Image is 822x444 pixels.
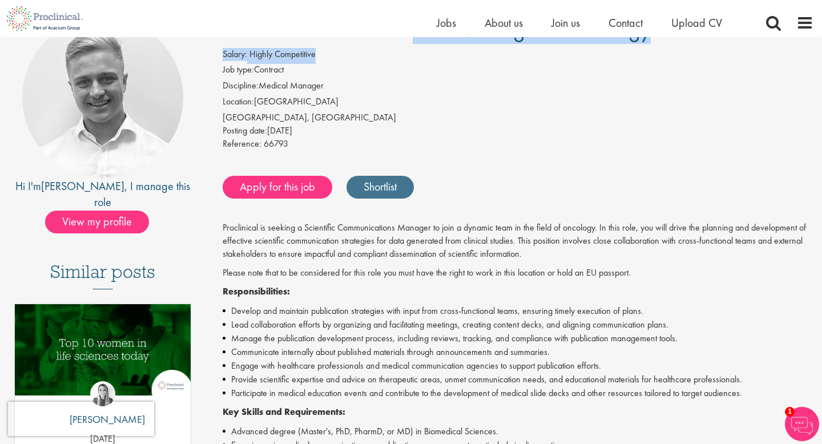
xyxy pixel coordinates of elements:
[223,63,813,79] li: Contract
[223,406,345,418] strong: Key Skills and Requirements:
[223,285,290,297] strong: Responsibilities:
[485,15,523,30] a: About us
[15,304,191,405] a: Link to a post
[61,381,145,433] a: Hannah Burke [PERSON_NAME]
[223,63,254,76] label: Job type:
[785,407,819,441] img: Chatbot
[223,318,813,332] li: Lead collaboration efforts by organizing and facilitating meetings, creating content decks, and a...
[223,425,813,438] li: Advanced degree (Master's, PhD, PharmD, or MD) in Biomedical Sciences.
[8,402,154,436] iframe: reCAPTCHA
[45,211,149,233] span: View my profile
[223,48,247,61] label: Salary:
[551,15,580,30] a: Join us
[9,178,197,211] div: Hi I'm , I manage this role
[671,15,722,30] a: Upload CV
[437,15,456,30] a: Jobs
[41,179,124,193] a: [PERSON_NAME]
[223,304,813,318] li: Develop and maintain publication strategies with input from cross-functional teams, ensuring time...
[223,332,813,345] li: Manage the publication development process, including reviews, tracking, and compliance with publ...
[22,17,183,178] img: imeage of recruiter Joshua Bye
[15,304,191,395] img: Top 10 women in life sciences today
[50,262,155,289] h3: Similar posts
[45,213,160,228] a: View my profile
[223,124,813,138] div: [DATE]
[223,79,259,92] label: Discipline:
[223,79,813,95] li: Medical Manager
[223,176,332,199] a: Apply for this job
[223,359,813,373] li: Engage with healthcare professionals and medical communication agencies to support publication ef...
[223,373,813,386] li: Provide scientific expertise and advice on therapeutic areas, unmet communication needs, and educ...
[346,176,414,199] a: Shortlist
[249,48,316,60] span: Highly Competitive
[223,95,254,108] label: Location:
[785,407,795,417] span: 1
[223,95,813,111] li: [GEOGRAPHIC_DATA]
[223,111,813,124] div: [GEOGRAPHIC_DATA], [GEOGRAPHIC_DATA]
[90,381,115,406] img: Hannah Burke
[223,221,813,261] p: Proclinical is seeking a Scientific Communications Manager to join a dynamic team in the field of...
[223,138,261,151] label: Reference:
[223,345,813,359] li: Communicate internally about published materials through announcements and summaries.
[223,124,267,136] span: Posting date:
[609,15,643,30] a: Contact
[223,386,813,400] li: Participate in medical education events and contribute to the development of medical slide decks ...
[223,267,813,280] p: Please note that to be considered for this role you must have the right to work in this location ...
[264,138,288,150] span: 66793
